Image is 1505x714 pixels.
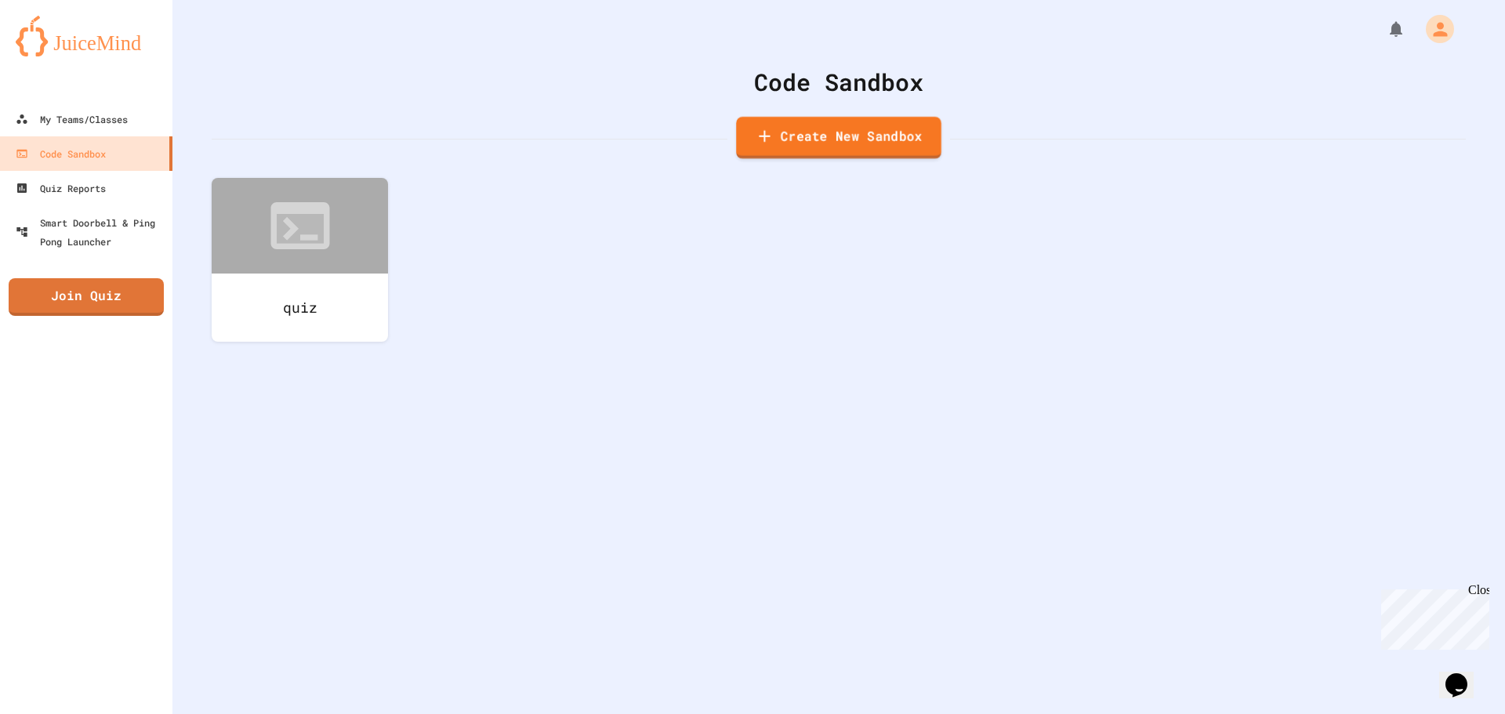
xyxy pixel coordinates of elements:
[16,110,128,129] div: My Teams/Classes
[1409,11,1458,47] div: My Account
[212,64,1466,100] div: Code Sandbox
[9,278,164,316] a: Join Quiz
[1439,651,1489,698] iframe: chat widget
[16,179,106,198] div: Quiz Reports
[16,16,157,56] img: logo-orange.svg
[1358,16,1409,42] div: My Notifications
[212,274,388,342] div: quiz
[736,117,941,159] a: Create New Sandbox
[212,178,388,342] a: quiz
[16,144,106,163] div: Code Sandbox
[1375,583,1489,650] iframe: chat widget
[6,6,108,100] div: Chat with us now!Close
[16,213,166,251] div: Smart Doorbell & Ping Pong Launcher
